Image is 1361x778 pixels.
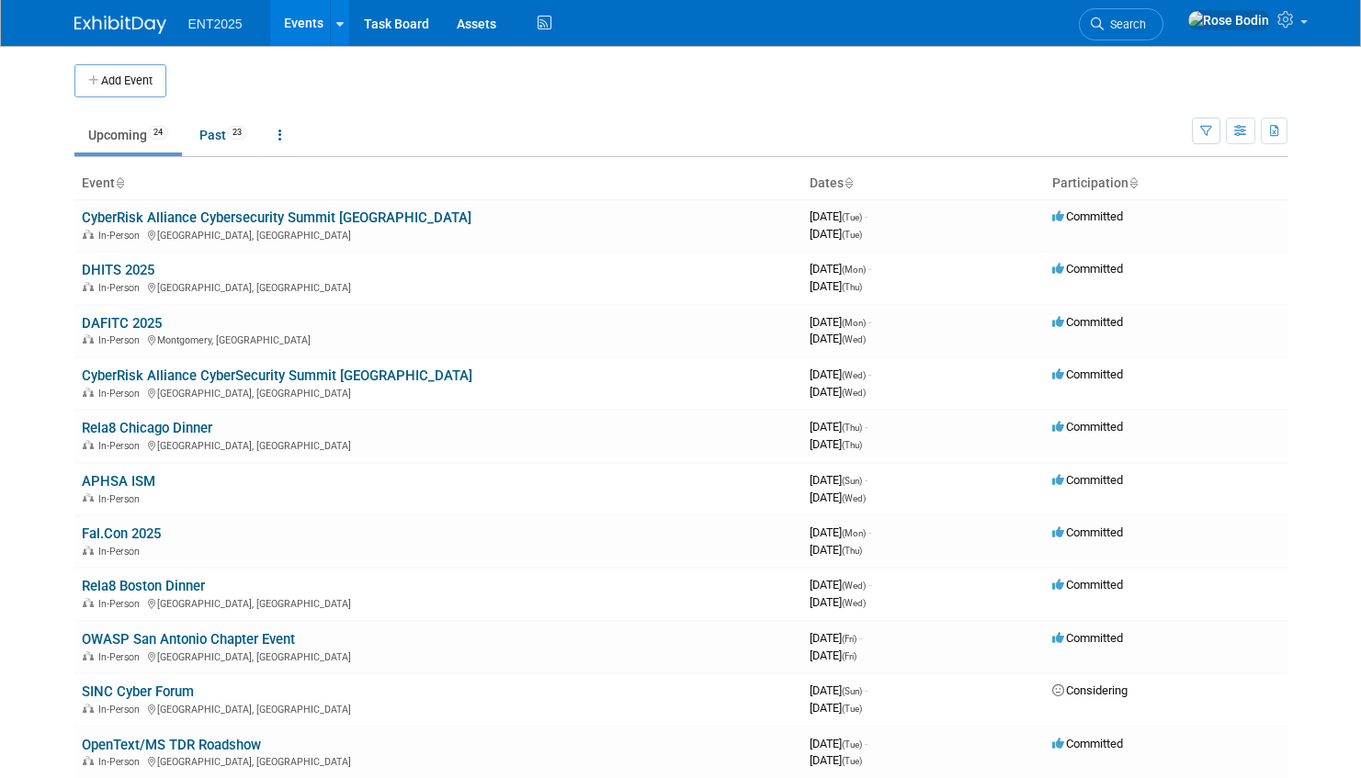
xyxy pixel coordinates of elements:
span: [DATE] [810,473,868,487]
th: Dates [802,168,1045,199]
span: - [868,262,871,276]
span: (Tue) [842,739,862,750]
span: - [868,525,871,539]
img: In-Person Event [83,493,94,502]
a: Sort by Event Name [115,175,124,190]
span: Committed [1052,209,1123,223]
span: - [868,578,871,592]
img: In-Person Event [83,756,94,765]
span: [DATE] [810,227,862,241]
a: Search [1079,8,1163,40]
span: (Tue) [842,756,862,766]
span: Committed [1052,737,1123,750]
span: In-Person [98,334,145,346]
div: [GEOGRAPHIC_DATA], [GEOGRAPHIC_DATA] [82,227,795,242]
span: Committed [1052,578,1123,592]
span: (Sun) [842,476,862,486]
span: [DATE] [810,315,871,329]
a: OWASP San Antonio Chapter Event [82,631,295,648]
span: [DATE] [810,648,856,662]
span: Committed [1052,315,1123,329]
span: - [865,473,868,487]
span: In-Person [98,598,145,610]
button: Add Event [74,64,166,97]
a: SINC Cyber Forum [82,683,194,700]
span: Considering [1052,683,1128,697]
a: Upcoming24 [74,118,182,152]
span: [DATE] [810,420,868,434]
span: [DATE] [810,437,862,451]
span: (Thu) [842,546,862,556]
span: [DATE] [810,701,862,715]
span: - [865,683,868,697]
span: In-Person [98,756,145,768]
div: Montgomery, [GEOGRAPHIC_DATA] [82,332,795,346]
img: In-Person Event [83,388,94,397]
div: [GEOGRAPHIC_DATA], [GEOGRAPHIC_DATA] [82,648,795,663]
img: Rose Bodin [1187,10,1270,30]
span: - [859,631,862,645]
span: (Mon) [842,318,866,328]
span: [DATE] [810,385,866,399]
span: Committed [1052,367,1123,381]
img: In-Person Event [83,282,94,291]
span: 24 [148,126,168,140]
span: (Thu) [842,282,862,292]
span: Search [1104,17,1146,31]
span: (Wed) [842,493,866,503]
div: [GEOGRAPHIC_DATA], [GEOGRAPHIC_DATA] [82,279,795,294]
a: Sort by Participation Type [1128,175,1138,190]
span: - [868,367,871,381]
img: In-Person Event [83,546,94,555]
a: Past23 [186,118,261,152]
span: In-Person [98,651,145,663]
span: [DATE] [810,753,862,767]
div: [GEOGRAPHIC_DATA], [GEOGRAPHIC_DATA] [82,595,795,610]
span: In-Person [98,282,145,294]
a: OpenText/MS TDR Roadshow [82,737,261,753]
span: (Fri) [842,651,856,661]
span: (Wed) [842,334,866,344]
a: Rela8 Boston Dinner [82,578,205,594]
span: 23 [227,126,247,140]
span: Committed [1052,631,1123,645]
a: Fal.Con 2025 [82,525,161,542]
span: In-Person [98,493,145,505]
span: (Sun) [842,686,862,696]
span: [DATE] [810,332,866,345]
div: [GEOGRAPHIC_DATA], [GEOGRAPHIC_DATA] [82,437,795,452]
span: In-Person [98,388,145,400]
span: (Mon) [842,265,866,275]
span: In-Person [98,546,145,558]
span: ENT2025 [188,17,243,31]
span: (Wed) [842,388,866,398]
th: Participation [1045,168,1287,199]
span: [DATE] [810,262,871,276]
span: Committed [1052,262,1123,276]
span: [DATE] [810,525,871,539]
a: CyberRisk Alliance Cybersecurity Summit [GEOGRAPHIC_DATA] [82,209,471,226]
span: (Thu) [842,440,862,450]
span: (Wed) [842,370,866,380]
img: In-Person Event [83,230,94,239]
a: DAFITC 2025 [82,315,162,332]
span: [DATE] [810,209,868,223]
span: (Mon) [842,528,866,538]
span: [DATE] [810,279,862,293]
div: [GEOGRAPHIC_DATA], [GEOGRAPHIC_DATA] [82,701,795,716]
a: Sort by Start Date [844,175,853,190]
img: In-Person Event [83,651,94,660]
span: [DATE] [810,367,871,381]
span: (Wed) [842,598,866,608]
span: Committed [1052,473,1123,487]
img: In-Person Event [83,440,94,449]
img: ExhibitDay [74,16,166,34]
span: (Tue) [842,212,862,222]
span: [DATE] [810,737,868,750]
a: Rela8 Chicago Dinner [82,420,212,436]
a: CyberRisk Alliance CyberSecurity Summit [GEOGRAPHIC_DATA] [82,367,472,384]
span: (Tue) [842,704,862,714]
span: [DATE] [810,631,862,645]
span: [DATE] [810,683,868,697]
span: (Tue) [842,230,862,240]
